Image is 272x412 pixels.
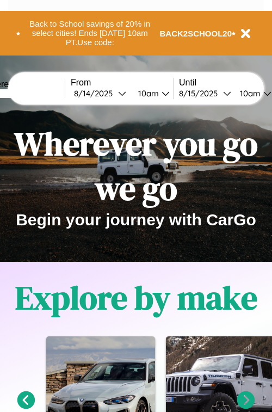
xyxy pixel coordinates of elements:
button: Back to School savings of 20% in select cities! Ends [DATE] 10am PT.Use code: [20,16,160,50]
label: From [71,78,173,88]
div: 8 / 15 / 2025 [179,88,223,99]
b: BACK2SCHOOL20 [160,29,232,38]
div: 10am [234,88,263,99]
div: 10am [133,88,162,99]
h1: Explore by make [15,275,257,320]
div: 8 / 14 / 2025 [74,88,118,99]
button: 10am [129,88,173,99]
button: 8/14/2025 [71,88,129,99]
